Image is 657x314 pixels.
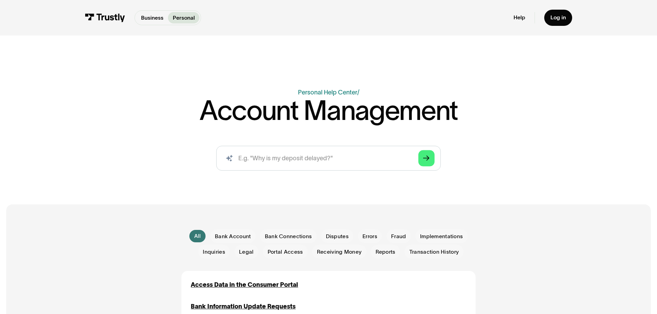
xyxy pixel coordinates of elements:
[168,12,199,23] a: Personal
[136,12,168,23] a: Business
[409,248,459,256] span: Transaction History
[199,97,458,124] h1: Account Management
[141,14,163,22] p: Business
[216,146,440,171] form: Search
[391,233,406,240] span: Fraud
[203,248,225,256] span: Inquiries
[191,280,298,290] a: Access Data in the Consumer Portal
[544,10,572,26] a: Log in
[357,89,359,96] div: /
[298,89,357,96] a: Personal Help Center
[191,302,296,311] a: Bank Information Update Requests
[376,248,396,256] span: Reports
[265,233,312,240] span: Bank Connections
[173,14,195,22] p: Personal
[194,232,201,240] div: All
[550,14,566,21] div: Log in
[326,233,349,240] span: Disputes
[317,248,361,256] span: Receiving Money
[181,229,475,259] form: Email Form
[268,248,303,256] span: Portal Access
[189,230,206,242] a: All
[216,146,440,171] input: search
[420,233,463,240] span: Implementations
[362,233,377,240] span: Errors
[239,248,253,256] span: Legal
[215,233,251,240] span: Bank Account
[85,13,125,22] img: Trustly Logo
[514,14,525,21] a: Help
